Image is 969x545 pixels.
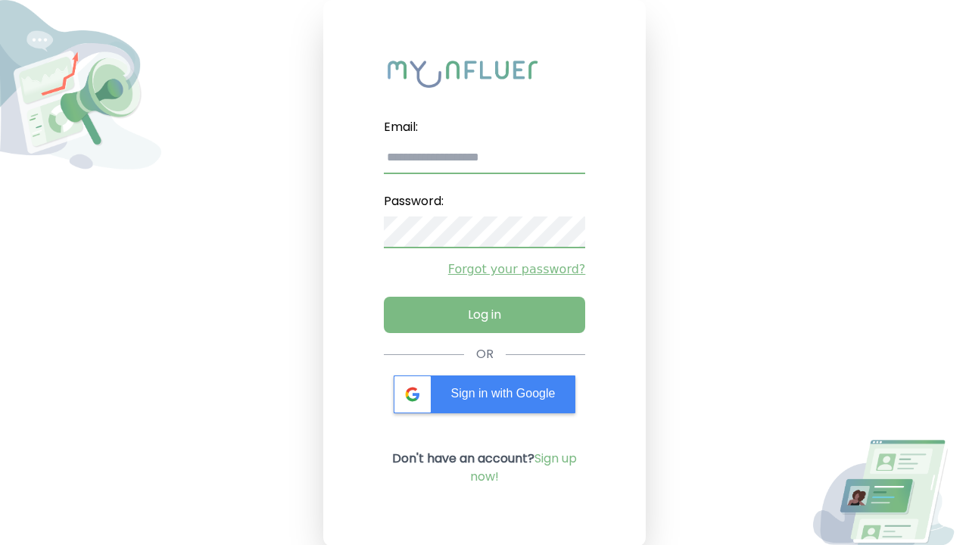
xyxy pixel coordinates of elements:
img: My Influency [388,61,581,88]
p: Don't have an account? [384,450,586,486]
label: Password: [384,186,586,216]
a: Sign up now! [470,450,577,485]
div: Sign in with Google [394,375,575,413]
button: Log in [384,297,586,333]
span: Sign in with Google [451,387,556,400]
a: Forgot your password? [384,260,586,279]
div: OR [476,345,494,363]
label: Email: [384,112,586,142]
